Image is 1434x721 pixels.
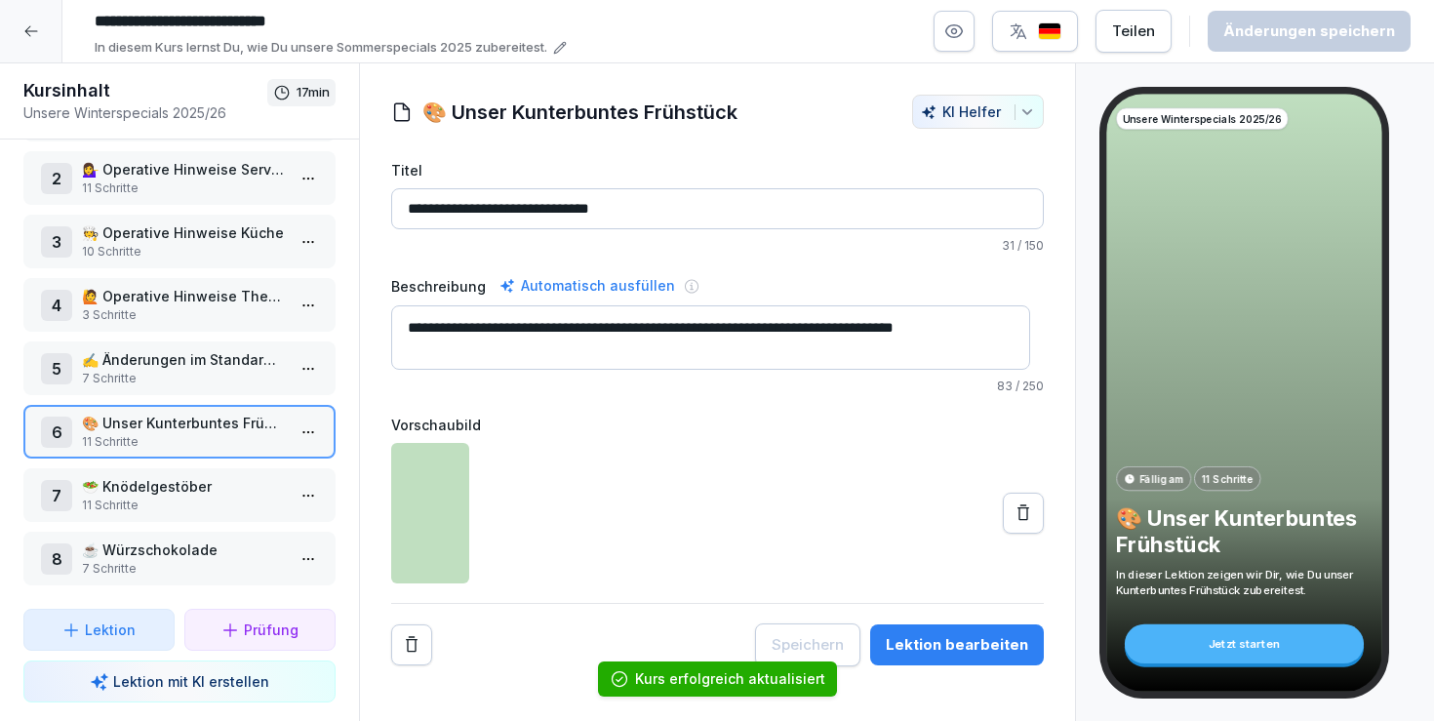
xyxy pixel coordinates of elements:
p: Unsere Winterspecials 2025/26 [23,102,267,123]
p: / 150 [391,237,1044,255]
p: Lektion mit KI erstellen [113,671,269,692]
label: Vorschaubild [391,415,1044,435]
label: Beschreibung [391,276,486,297]
p: 💁‍♀️ Operative Hinweise Service [82,159,285,180]
p: 🥗 Knödelgestöber [82,476,285,497]
p: 7 Schritte [82,370,285,387]
button: Änderungen speichern [1208,11,1411,52]
div: 2 [41,163,72,194]
div: Teilen [1112,20,1155,42]
button: Lektion bearbeiten [870,624,1044,665]
p: 🎨 Unser Kunterbuntes Frühstück [82,413,285,433]
div: 7🥗 Knödelgestöber11 Schritte [23,468,336,522]
div: Speichern [772,634,844,656]
img: lifggwuv5y3ksz36lkd90kor.png [391,443,469,583]
p: 🧑‍🍳 Operative Hinweise Küche [82,222,285,243]
div: 4🙋 Operative Hinweise Theke3 Schritte [23,278,336,332]
div: 5✍️ Änderungen im Standard Sortiment7 Schritte [23,341,336,395]
p: Lektion [85,620,136,640]
p: Fällig am [1138,471,1182,486]
button: KI Helfer [912,95,1044,129]
p: 11 Schritte [82,497,285,514]
button: Lektion [23,609,175,651]
div: Automatisch ausfüllen [496,274,679,298]
button: Prüfung [184,609,336,651]
h1: 🎨 Unser Kunterbuntes Frühstück [422,98,737,127]
p: Prüfung [244,620,299,640]
div: 2💁‍♀️ Operative Hinweise Service11 Schritte [23,151,336,205]
h1: Kursinhalt [23,79,267,102]
p: 10 Schritte [82,243,285,260]
div: Kurs erfolgreich aktualisiert [635,669,825,689]
img: de.svg [1038,22,1061,41]
div: 7 [41,480,72,511]
div: Lektion bearbeiten [886,634,1028,656]
p: / 250 [391,378,1044,395]
div: 6🎨 Unser Kunterbuntes Frühstück11 Schritte [23,405,336,459]
div: 8 [41,543,72,575]
div: 4 [41,290,72,321]
div: KI Helfer [921,103,1035,120]
button: Remove [391,624,432,665]
div: Änderungen speichern [1223,20,1395,42]
p: 🎨 Unser Kunterbuntes Frühstück [1116,505,1372,559]
p: 🙋 Operative Hinweise Theke [82,286,285,306]
p: 7 Schritte [82,560,285,578]
p: 11 Schritte [82,433,285,451]
span: 83 [997,379,1013,393]
div: 8☕️ Würzschokolade7 Schritte [23,532,336,585]
span: 31 [1002,238,1015,253]
div: 5 [41,353,72,384]
p: 17 min [297,83,330,102]
div: Jetzt starten [1124,624,1363,663]
button: Teilen [1095,10,1172,53]
button: Lektion mit KI erstellen [23,661,336,702]
button: Speichern [755,623,860,666]
p: In diesem Kurs lernst Du, wie Du unsere Sommerspecials 2025 zubereitest. [95,38,547,58]
p: Unsere Winterspecials 2025/26 [1122,111,1281,126]
label: Titel [391,160,1044,180]
p: ☕️ Würzschokolade [82,540,285,560]
div: 3 [41,226,72,258]
p: 11 Schritte [1201,471,1252,486]
p: ✍️ Änderungen im Standard Sortiment [82,349,285,370]
div: 3🧑‍🍳 Operative Hinweise Küche10 Schritte [23,215,336,268]
p: In dieser Lektion zeigen wir Dir, wie Du unser Kunterbuntes Frühstück zubereitest. [1116,567,1372,598]
div: 6 [41,417,72,448]
p: 11 Schritte [82,180,285,197]
p: 3 Schritte [82,306,285,324]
